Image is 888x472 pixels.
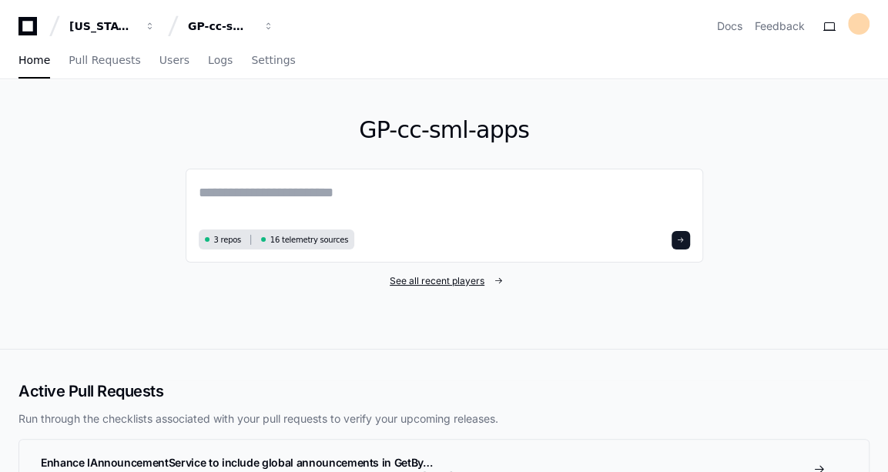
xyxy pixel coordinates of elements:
[251,43,295,79] a: Settings
[186,116,703,144] h1: GP-cc-sml-apps
[755,18,805,34] button: Feedback
[69,43,140,79] a: Pull Requests
[18,55,50,65] span: Home
[251,55,295,65] span: Settings
[717,18,742,34] a: Docs
[159,55,189,65] span: Users
[188,18,254,34] div: GP-cc-sml-apps
[186,275,703,287] a: See all recent players
[63,12,162,40] button: [US_STATE] Pacific
[18,411,870,427] p: Run through the checklists associated with your pull requests to verify your upcoming releases.
[270,234,348,246] span: 16 telemetry sources
[18,380,870,402] h2: Active Pull Requests
[18,43,50,79] a: Home
[182,12,280,40] button: GP-cc-sml-apps
[208,55,233,65] span: Logs
[159,43,189,79] a: Users
[41,456,433,469] span: Enhance IAnnouncementService to include global announcements in GetBy…
[390,275,484,287] span: See all recent players
[214,234,242,246] span: 3 repos
[69,18,136,34] div: [US_STATE] Pacific
[69,55,140,65] span: Pull Requests
[208,43,233,79] a: Logs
